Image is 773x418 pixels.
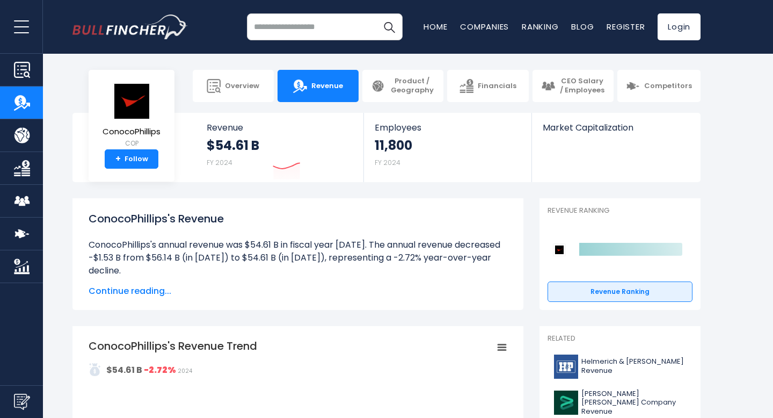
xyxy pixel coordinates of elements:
small: COP [103,139,161,148]
a: Revenue $54.61 B FY 2024 [196,113,364,182]
li: ConocoPhillips's annual revenue was $54.61 B in fiscal year [DATE]. The annual revenue decreased ... [89,239,507,277]
strong: $54.61 B [207,137,259,154]
span: ConocoPhillips [103,127,161,136]
a: Register [607,21,645,32]
a: ConocoPhillips COP [102,83,161,150]
a: Market Capitalization [532,113,699,151]
a: Revenue Ranking [548,282,692,302]
tspan: ConocoPhillips's Revenue Trend [89,338,257,354]
a: CEO Salary / Employees [533,70,614,102]
a: Companies [460,21,509,32]
a: Financials [447,70,528,102]
small: FY 2024 [207,158,232,167]
span: 2024 [178,367,192,375]
img: bullfincher logo [72,15,188,39]
strong: 11,800 [375,137,412,154]
a: +Follow [105,149,158,169]
a: Overview [193,70,274,102]
span: Revenue [207,122,353,133]
img: ConocoPhillips competitors logo [553,243,566,256]
a: Home [424,21,447,32]
small: FY 2024 [375,158,400,167]
a: Revenue [278,70,359,102]
a: Competitors [617,70,701,102]
img: addasd [89,363,101,376]
p: Revenue Ranking [548,206,692,215]
a: Employees 11,800 FY 2024 [364,113,531,182]
span: Competitors [644,82,692,91]
span: Revenue [311,82,343,91]
a: Login [658,13,701,40]
a: Blog [571,21,594,32]
a: Go to homepage [72,15,188,39]
button: Search [376,13,403,40]
a: Helmerich & [PERSON_NAME] Revenue [548,352,692,381]
strong: $54.61 B [106,364,142,376]
span: Market Capitalization [543,122,689,133]
span: Continue reading... [89,285,507,298]
h1: ConocoPhillips's Revenue [89,211,507,227]
p: Related [548,334,692,343]
a: Product / Geography [362,70,443,102]
strong: + [115,154,121,164]
strong: -2.72% [144,364,176,376]
span: Employees [375,122,520,133]
span: CEO Salary / Employees [559,77,605,95]
img: BKR logo [554,391,578,415]
span: Financials [478,82,516,91]
span: Product / Geography [389,77,435,95]
a: Ranking [522,21,558,32]
img: HP logo [554,355,578,379]
span: Overview [225,82,259,91]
